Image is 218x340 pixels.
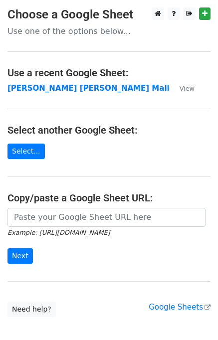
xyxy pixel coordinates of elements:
[7,84,170,93] a: [PERSON_NAME] [PERSON_NAME] Mail
[7,26,211,36] p: Use one of the options below...
[7,208,206,227] input: Paste your Google Sheet URL here
[7,124,211,136] h4: Select another Google Sheet:
[7,144,45,159] a: Select...
[7,229,110,236] small: Example: [URL][DOMAIN_NAME]
[170,84,195,93] a: View
[7,192,211,204] h4: Copy/paste a Google Sheet URL:
[7,302,56,317] a: Need help?
[7,67,211,79] h4: Use a recent Google Sheet:
[7,248,33,264] input: Next
[180,85,195,92] small: View
[7,7,211,22] h3: Choose a Google Sheet
[149,303,211,312] a: Google Sheets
